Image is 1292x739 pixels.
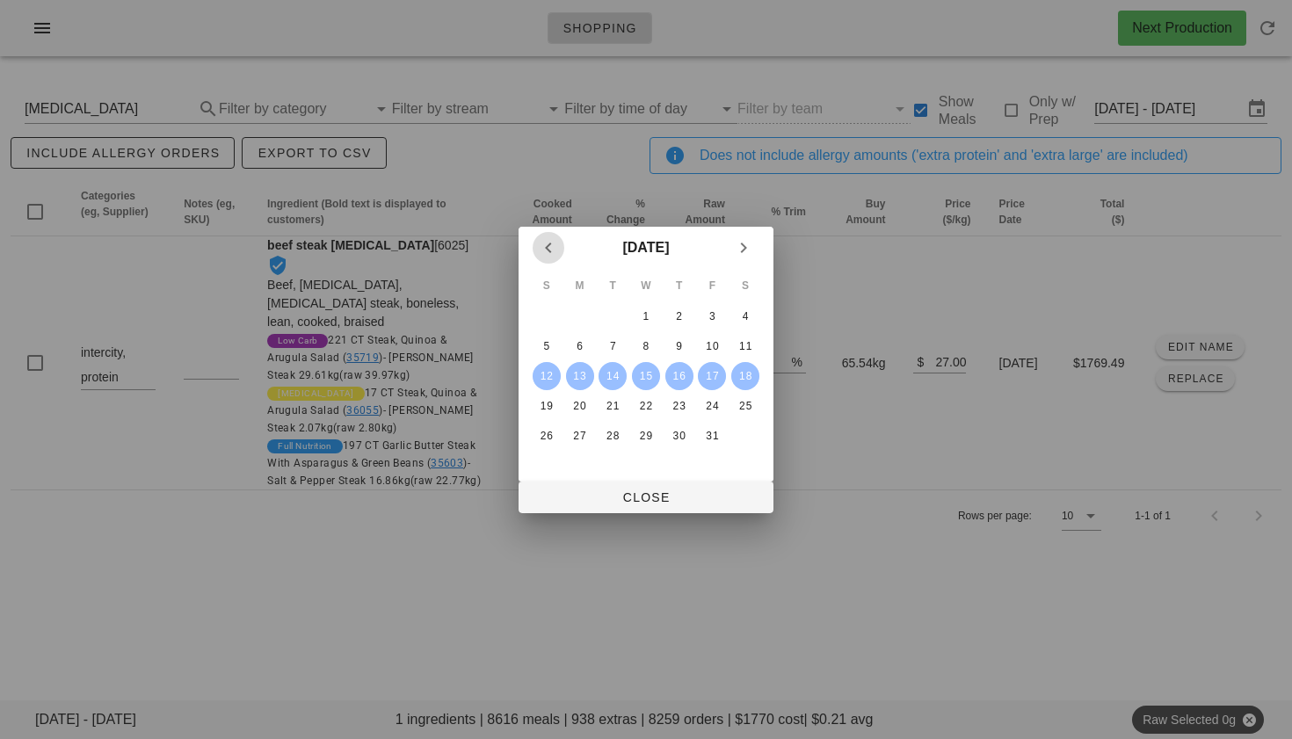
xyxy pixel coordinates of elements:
button: 28 [599,422,627,450]
button: 10 [698,332,726,360]
button: 29 [632,422,660,450]
div: 30 [665,430,693,442]
button: 6 [566,332,594,360]
div: 25 [731,400,759,412]
th: F [697,271,729,301]
div: 26 [533,430,561,442]
div: 12 [533,370,561,382]
div: 5 [533,340,561,352]
button: 30 [665,422,693,450]
button: 5 [533,332,561,360]
div: 10 [698,340,726,352]
button: 17 [698,362,726,390]
button: Close [519,482,773,513]
div: 14 [599,370,627,382]
div: 20 [566,400,594,412]
button: 16 [665,362,693,390]
div: 9 [665,340,693,352]
span: Close [533,490,759,504]
button: 4 [731,302,759,330]
button: Previous month [533,232,564,264]
th: T [664,271,695,301]
button: 3 [698,302,726,330]
div: 13 [566,370,594,382]
button: [DATE] [615,230,676,265]
button: 20 [566,392,594,420]
div: 31 [698,430,726,442]
button: 14 [599,362,627,390]
div: 19 [533,400,561,412]
div: 15 [632,370,660,382]
button: 7 [599,332,627,360]
div: 1 [632,310,660,322]
button: 13 [566,362,594,390]
div: 8 [632,340,660,352]
button: 15 [632,362,660,390]
th: W [630,271,662,301]
div: 29 [632,430,660,442]
div: 2 [665,310,693,322]
button: 26 [533,422,561,450]
button: 12 [533,362,561,390]
button: 18 [731,362,759,390]
div: 3 [698,310,726,322]
th: T [597,271,628,301]
button: 25 [731,392,759,420]
div: 21 [599,400,627,412]
th: S [729,271,761,301]
th: S [531,271,563,301]
div: 23 [665,400,693,412]
div: 4 [731,310,759,322]
button: 8 [632,332,660,360]
div: 27 [566,430,594,442]
button: 9 [665,332,693,360]
div: 22 [632,400,660,412]
div: 11 [731,340,759,352]
div: 16 [665,370,693,382]
button: 24 [698,392,726,420]
div: 24 [698,400,726,412]
div: 28 [599,430,627,442]
div: 6 [566,340,594,352]
button: 27 [566,422,594,450]
button: 2 [665,302,693,330]
button: 19 [533,392,561,420]
div: 18 [731,370,759,382]
div: 7 [599,340,627,352]
button: Next month [728,232,759,264]
button: 1 [632,302,660,330]
button: 23 [665,392,693,420]
button: 31 [698,422,726,450]
button: 21 [599,392,627,420]
th: M [564,271,596,301]
button: 11 [731,332,759,360]
button: 22 [632,392,660,420]
div: 17 [698,370,726,382]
